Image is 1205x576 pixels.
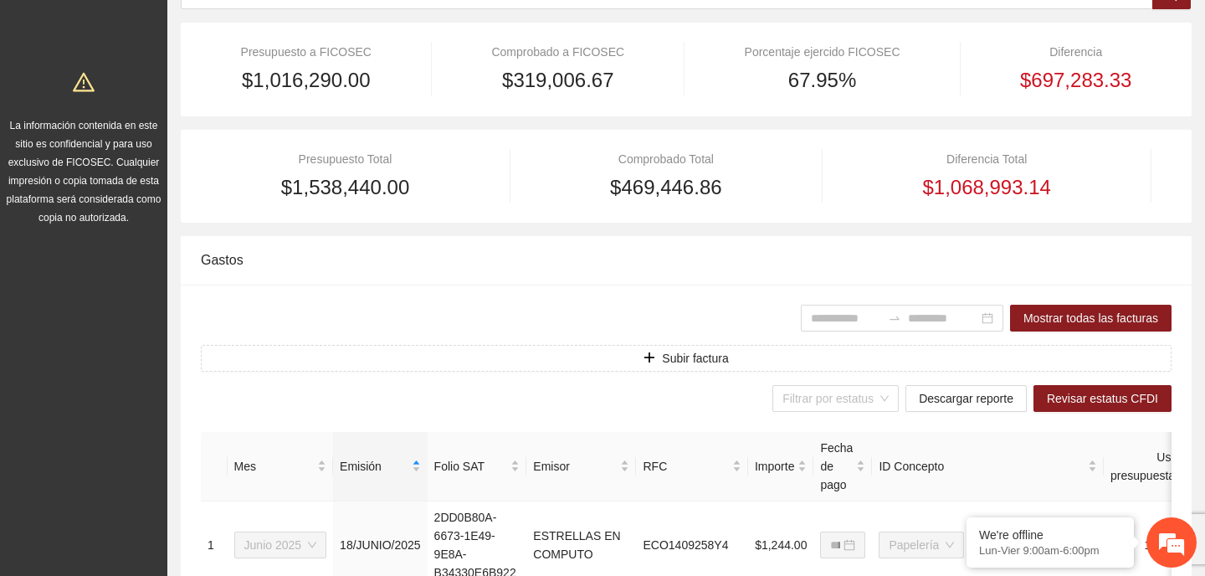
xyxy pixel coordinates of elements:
[843,150,1131,168] div: Diferencia Total
[872,432,1104,501] th: ID Concepto
[201,43,412,61] div: Presupuesto a FICOSEC
[1033,385,1172,412] button: Revisar estatus CFDI
[434,457,508,476] span: Folio SAT
[502,64,613,96] span: $319,006.67
[636,432,748,501] th: RFC
[244,532,317,558] span: Junio 2025
[73,71,95,93] span: warning
[889,532,954,558] span: Papelería
[643,457,729,476] span: RFC
[888,311,901,325] span: swap-right
[242,64,370,96] span: $1,016,290.00
[452,43,664,61] div: Comprobado a FICOSEC
[526,432,636,501] th: Emisor
[201,150,490,168] div: Presupuesto Total
[1020,64,1131,96] span: $697,283.33
[249,450,304,473] em: Enviar
[705,43,940,61] div: Porcentaje ejercido FICOSEC
[922,172,1050,203] span: $1,068,993.14
[1104,432,1184,501] th: Uso presupuestal
[274,8,315,49] div: Minimizar ventana de chat en vivo
[340,457,408,476] span: Emisión
[201,345,1172,372] button: plusSubir factura
[281,172,409,203] span: $1,538,440.00
[228,432,334,501] th: Mes
[234,457,315,476] span: Mes
[979,528,1121,542] div: We're offline
[533,457,617,476] span: Emisor
[905,385,1027,412] button: Descargar reporte
[7,120,162,224] span: La información contenida en este sitio es confidencial y para uso exclusivo de FICOSEC. Cualquier...
[8,392,319,450] textarea: Escriba su mensaje aquí y haga clic en “Enviar”
[201,236,1172,284] div: Gastos
[888,311,901,325] span: to
[979,544,1121,557] p: Lun-Vier 9:00am-6:00pm
[980,43,1172,61] div: Diferencia
[662,349,728,368] span: Subir factura
[748,432,813,501] th: Importe
[919,389,1013,408] span: Descargar reporte
[820,439,853,494] span: Fecha de pago
[879,457,1084,476] span: ID Concepto
[32,191,295,360] span: Estamos sin conexión. Déjenos un mensaje.
[1010,305,1172,332] button: Mostrar todas las facturas
[1047,389,1158,408] span: Revisar estatus CFDI
[755,457,794,476] span: Importe
[87,85,281,107] div: Dejar un mensaje
[428,432,527,501] th: Folio SAT
[813,432,872,501] th: Fecha de pago
[610,172,721,203] span: $469,446.86
[644,352,655,365] span: plus
[1023,309,1158,327] span: Mostrar todas las facturas
[788,64,856,96] span: 67.95%
[530,150,802,168] div: Comprobado Total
